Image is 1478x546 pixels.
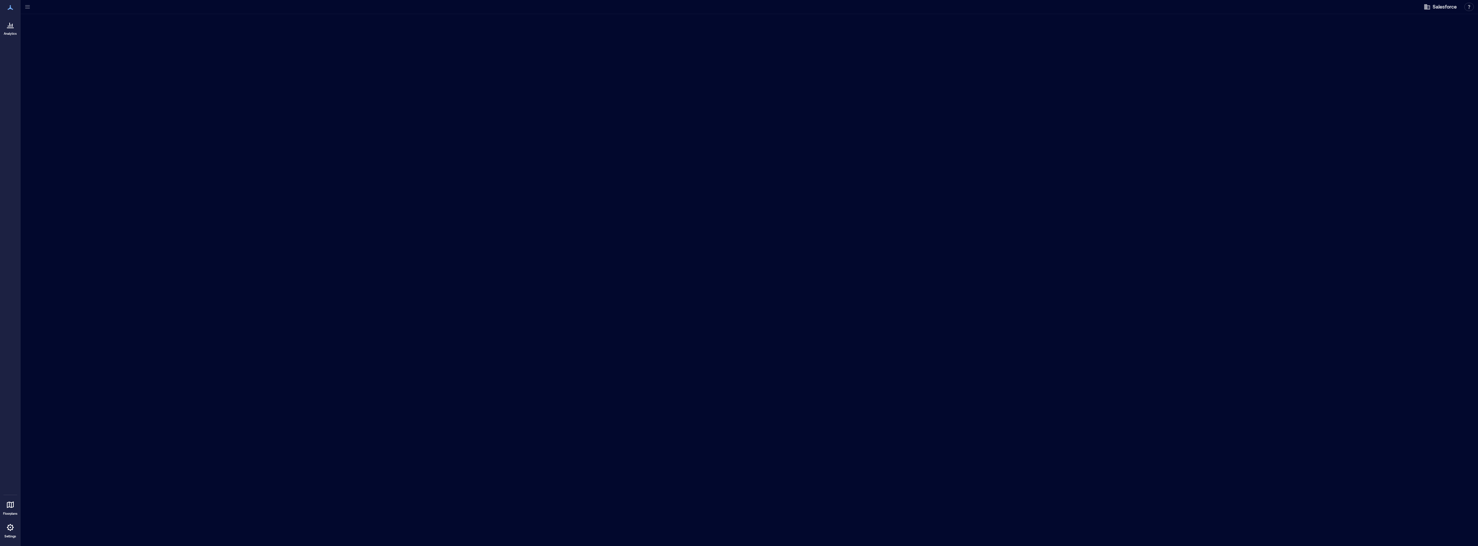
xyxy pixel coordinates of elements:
[2,17,19,38] a: Analytics
[1422,1,1459,12] button: Salesforce
[4,32,17,36] p: Analytics
[1,496,20,518] a: Floorplans
[2,519,19,540] a: Settings
[3,512,18,516] p: Floorplans
[1433,3,1457,10] span: Salesforce
[4,534,16,538] p: Settings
